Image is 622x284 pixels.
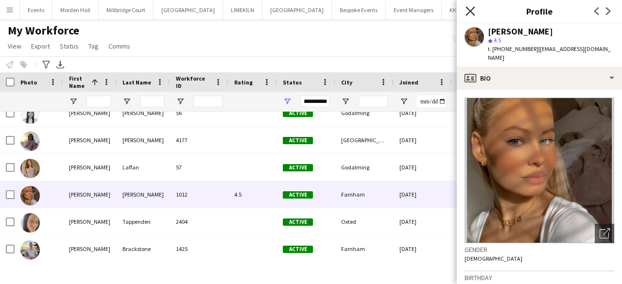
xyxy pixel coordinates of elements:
[69,75,87,89] span: First Name
[465,245,614,254] h3: Gender
[359,96,388,107] input: City Filter Input
[335,181,394,208] div: Farnham
[283,137,313,144] span: Active
[452,181,510,208] div: 1 day
[170,235,228,262] div: 1425
[442,0,473,19] button: KKHQ
[465,98,614,243] img: Crew avatar or photo
[20,213,40,233] img: Joanne Tappenden
[170,100,228,126] div: 56
[63,235,117,262] div: [PERSON_NAME]
[140,96,164,107] input: Last Name Filter Input
[452,154,510,181] div: 762 days
[283,79,302,86] span: Status
[283,218,313,226] span: Active
[417,96,446,107] input: Joined Filter Input
[108,42,130,50] span: Comms
[117,100,170,126] div: [PERSON_NAME]
[394,154,452,181] div: [DATE]
[20,159,40,178] img: Jessica Laffan
[20,132,40,151] img: Jess Powell
[52,0,99,19] button: Morden Hall
[234,79,253,86] span: Rating
[60,42,79,50] span: Status
[117,127,170,153] div: [PERSON_NAME]
[465,273,614,282] h3: Birthday
[341,97,350,106] button: Open Filter Menu
[335,154,394,181] div: Godalming
[63,100,117,126] div: [PERSON_NAME]
[176,97,185,106] button: Open Filter Menu
[283,246,313,253] span: Active
[56,40,83,52] a: Status
[176,75,211,89] span: Workforce ID
[170,154,228,181] div: 57
[27,40,54,52] a: Export
[69,97,78,106] button: Open Filter Menu
[335,208,394,235] div: Oxted
[170,127,228,153] div: 4177
[193,96,223,107] input: Workforce ID Filter Input
[465,255,522,262] span: [DEMOGRAPHIC_DATA]
[488,45,611,61] span: | [EMAIL_ADDRESS][DOMAIN_NAME]
[20,0,52,19] button: Events
[117,208,170,235] div: Tappenden
[20,240,40,260] img: Joe Brackstone
[117,154,170,181] div: Laffan
[457,67,622,90] div: Bio
[283,191,313,199] span: Active
[20,104,40,124] img: Jess Mundy
[494,36,501,44] span: 4.5
[457,5,622,17] h3: Profile
[63,181,117,208] div: [PERSON_NAME]
[394,127,452,153] div: [DATE]
[8,42,21,50] span: View
[170,181,228,208] div: 1012
[31,42,50,50] span: Export
[63,127,117,153] div: [PERSON_NAME]
[394,100,452,126] div: [DATE]
[117,181,170,208] div: [PERSON_NAME]
[335,127,394,153] div: [GEOGRAPHIC_DATA]
[117,235,170,262] div: Brackstone
[104,40,134,52] a: Comms
[122,79,151,86] span: Last Name
[88,42,99,50] span: Tag
[394,235,452,262] div: [DATE]
[488,27,553,36] div: [PERSON_NAME]
[63,154,117,181] div: [PERSON_NAME]
[335,100,394,126] div: Godalming
[283,164,313,171] span: Active
[399,79,418,86] span: Joined
[283,97,292,106] button: Open Filter Menu
[452,100,510,126] div: 453 days
[386,0,442,19] button: Event Managers
[85,40,103,52] a: Tag
[394,208,452,235] div: [DATE]
[399,97,408,106] button: Open Filter Menu
[452,235,510,262] div: 28 days
[20,186,40,205] img: Jessica Platt
[595,224,614,243] div: Open photos pop-in
[54,59,66,70] app-action-btn: Export XLSX
[394,181,452,208] div: [DATE]
[8,23,79,38] span: My Workforce
[262,0,332,19] button: [GEOGRAPHIC_DATA]
[40,59,52,70] app-action-btn: Advanced filters
[154,0,223,19] button: [GEOGRAPHIC_DATA]
[122,97,131,106] button: Open Filter Menu
[283,110,313,117] span: Active
[20,79,37,86] span: Photo
[452,127,510,153] div: 102 days
[488,45,538,52] span: t. [PHONE_NUMBER]
[4,40,25,52] a: View
[170,208,228,235] div: 2404
[341,79,352,86] span: City
[332,0,386,19] button: Bespoke Events
[223,0,262,19] button: LIMEKILN
[99,0,154,19] button: Millbridge Court
[63,208,117,235] div: [PERSON_NAME]
[335,235,394,262] div: Farnham
[228,181,277,208] div: 4.5
[86,96,111,107] input: First Name Filter Input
